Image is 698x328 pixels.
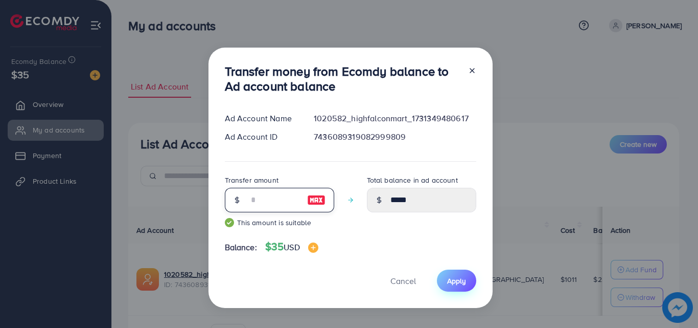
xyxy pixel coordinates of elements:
[307,194,325,206] img: image
[437,270,476,292] button: Apply
[217,113,306,124] div: Ad Account Name
[225,175,278,185] label: Transfer amount
[265,240,318,253] h4: $35
[217,131,306,143] div: Ad Account ID
[284,242,299,253] span: USD
[306,131,484,143] div: 7436089319082999809
[378,270,429,292] button: Cancel
[308,243,318,253] img: image
[447,276,466,286] span: Apply
[225,217,334,228] small: This amount is suitable
[225,218,234,227] img: guide
[306,113,484,124] div: 1020582_highfalconmart_1731349480617
[367,175,458,185] label: Total balance in ad account
[390,275,416,287] span: Cancel
[225,64,460,94] h3: Transfer money from Ecomdy balance to Ad account balance
[225,242,257,253] span: Balance:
